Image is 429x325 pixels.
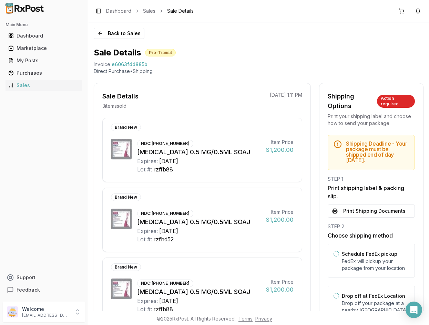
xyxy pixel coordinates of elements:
div: Brand New [111,263,141,271]
button: Purchases [3,67,85,78]
h3: Choose shipping method [328,231,415,240]
div: NDC: [PHONE_NUMBER] [137,140,193,147]
div: Lot #: [137,305,152,313]
div: Print your shipping label and choose how to send your package [328,113,415,127]
h5: Shipping Deadline - Your package must be shipped end of day [DATE] . [346,141,409,163]
a: Sales [6,79,82,92]
div: Shipping Options [328,92,377,111]
img: Wegovy 0.5 MG/0.5ML SOAJ [111,139,132,159]
div: Purchases [8,70,80,76]
p: FedEx will pickup your package from your location [342,258,409,272]
div: Dashboard [8,32,80,39]
div: NDC: [PHONE_NUMBER] [137,210,193,217]
div: Brand New [111,124,141,131]
a: Sales [143,8,155,14]
button: Support [3,271,85,284]
div: Expires: [137,157,158,165]
img: User avatar [7,306,18,317]
div: Marketplace [8,45,80,52]
div: $1,200.00 [266,285,294,294]
div: Item Price [266,279,294,285]
p: Drop off your package at a nearby [GEOGRAPHIC_DATA] location by [DATE] . [342,300,409,321]
div: Expires: [137,297,158,305]
span: Sale Details [167,8,194,14]
div: Item Price [266,139,294,146]
div: Lot #: [137,235,152,243]
div: Lot #: [137,165,152,174]
div: Sale Details [102,92,139,101]
span: e6063fdd885b [112,61,147,68]
a: Purchases [6,67,82,79]
a: Terms [238,316,253,322]
a: Dashboard [106,8,131,14]
div: [MEDICAL_DATA] 0.5 MG/0.5ML SOAJ [137,217,261,227]
img: RxPost Logo [3,3,47,14]
img: Wegovy 0.5 MG/0.5ML SOAJ [111,279,132,299]
h2: Main Menu [6,22,82,28]
div: Open Intercom Messenger [406,302,422,318]
div: $1,200.00 [266,146,294,154]
div: Action required [377,95,415,108]
div: [MEDICAL_DATA] 0.5 MG/0.5ML SOAJ [137,287,261,297]
div: rzffb88 [153,305,173,313]
button: Sales [3,80,85,91]
label: Drop off at FedEx Location [342,293,405,299]
div: Invoice [94,61,110,68]
p: [EMAIL_ADDRESS][DOMAIN_NAME] [22,313,70,318]
button: My Posts [3,55,85,66]
div: STEP 2 [328,223,415,230]
p: Direct Purchase • Shipping [94,68,423,75]
div: [MEDICAL_DATA] 0.5 MG/0.5ML SOAJ [137,147,261,157]
div: [DATE] [159,227,178,235]
button: Feedback [3,284,85,296]
nav: breadcrumb [106,8,194,14]
div: My Posts [8,57,80,64]
label: Schedule FedEx pickup [342,251,397,257]
h3: Print shipping label & packing slip. [328,184,415,200]
div: Expires: [137,227,158,235]
p: [DATE] 1:11 PM [270,92,302,98]
span: Feedback [17,286,40,293]
p: 3 item s sold [102,103,126,109]
button: Print Shipping Documents [328,205,415,218]
a: My Posts [6,54,82,67]
div: Pre-Transit [145,49,176,56]
button: Marketplace [3,43,85,54]
div: Item Price [266,209,294,216]
div: NDC: [PHONE_NUMBER] [137,280,193,287]
div: rzfhd52 [153,235,174,243]
div: [DATE] [159,157,178,165]
div: Brand New [111,193,141,201]
a: Dashboard [6,30,82,42]
div: $1,200.00 [266,216,294,224]
h1: Sale Details [94,47,141,58]
div: [DATE] [159,297,178,305]
a: Marketplace [6,42,82,54]
div: Sales [8,82,80,89]
a: Privacy [255,316,272,322]
button: Dashboard [3,30,85,41]
button: Back to Sales [94,28,144,39]
img: Wegovy 0.5 MG/0.5ML SOAJ [111,209,132,229]
div: STEP 1 [328,176,415,182]
div: rzffb88 [153,165,173,174]
p: Welcome [22,306,70,313]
